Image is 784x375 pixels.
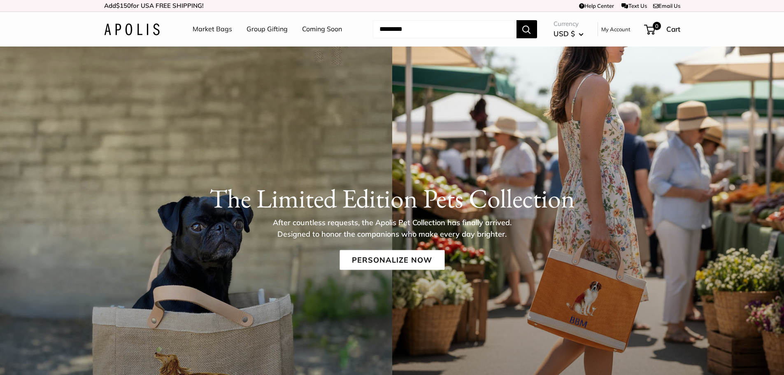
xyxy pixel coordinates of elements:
a: Group Gifting [247,23,288,35]
a: 0 Cart [645,23,680,36]
a: My Account [601,24,630,34]
a: Market Bags [193,23,232,35]
h1: The Limited Edition Pets Collection [104,182,680,214]
button: USD $ [554,27,584,40]
button: Search [516,20,537,38]
a: Email Us [653,2,680,9]
span: $150 [116,2,131,9]
span: Currency [554,18,584,30]
p: After countless requests, the Apolis Pet Collection has finally arrived. Designed to honor the co... [258,217,526,240]
span: Cart [666,25,680,33]
span: USD $ [554,29,575,38]
a: Text Us [621,2,647,9]
img: Apolis [104,23,160,35]
a: Personalize Now [340,250,444,270]
a: Coming Soon [302,23,342,35]
input: Search... [373,20,516,38]
a: Help Center [579,2,614,9]
span: 0 [652,22,661,30]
